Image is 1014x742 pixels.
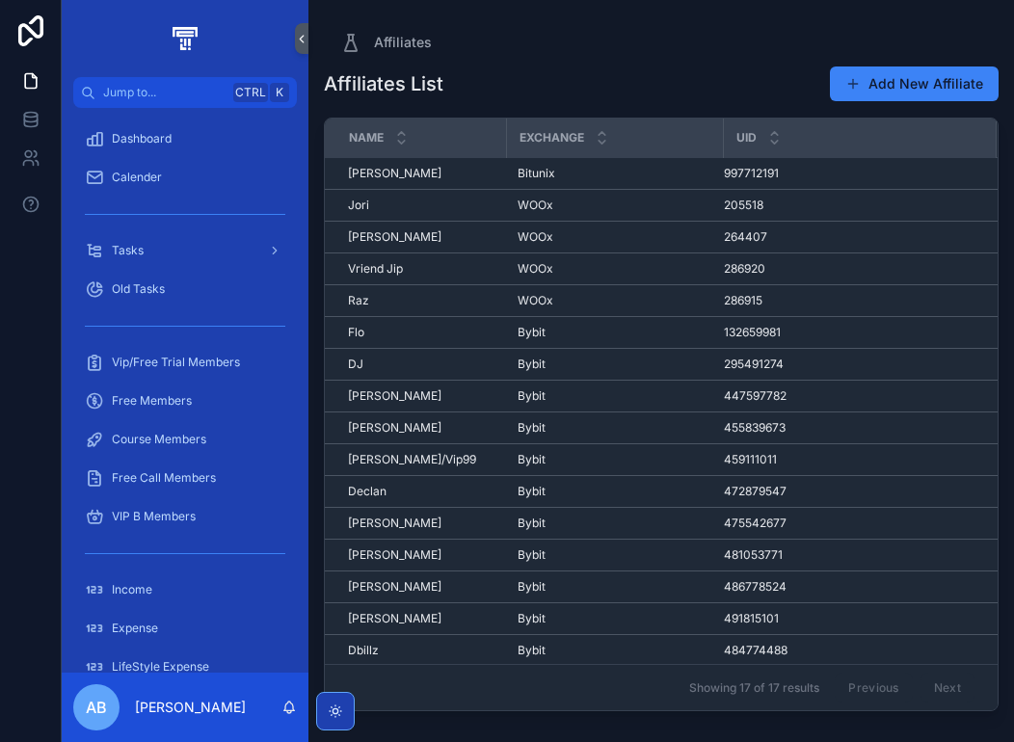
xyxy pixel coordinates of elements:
[518,357,546,372] span: Bybit
[348,420,441,436] span: [PERSON_NAME]
[724,643,973,658] a: 484774488
[518,611,546,626] span: Bybit
[112,621,158,636] span: Expense
[518,579,546,595] span: Bybit
[518,229,553,245] span: WOOx
[112,355,240,370] span: Vip/Free Trial Members
[348,229,441,245] span: [PERSON_NAME]
[348,420,494,436] a: [PERSON_NAME]
[518,166,711,181] a: Bitunix
[736,130,757,146] span: UID
[518,452,711,467] a: Bybit
[518,261,711,277] a: WOOx
[724,452,973,467] a: 459111011
[233,83,268,102] span: Ctrl
[73,499,297,534] a: VIP B Members
[518,293,553,308] span: WOOx
[518,325,546,340] span: Bybit
[724,261,765,277] span: 286920
[518,547,546,563] span: Bybit
[112,393,192,409] span: Free Members
[518,643,711,658] a: Bybit
[518,388,711,404] a: Bybit
[724,516,787,531] span: 475542677
[112,582,152,597] span: Income
[518,579,711,595] a: Bybit
[112,281,165,297] span: Old Tasks
[73,649,297,684] a: LifeStyle Expense
[724,166,779,181] span: 997712191
[518,229,711,245] a: WOOx
[112,470,216,486] span: Free Call Members
[724,388,973,404] a: 447597782
[724,484,973,499] a: 472879547
[324,70,443,97] h1: Affiliates List
[518,611,711,626] a: Bybit
[135,698,246,717] p: [PERSON_NAME]
[724,547,783,563] span: 481053771
[348,261,403,277] span: Vriend Jip
[724,293,973,308] a: 286915
[103,85,226,100] span: Jump to...
[348,452,476,467] span: [PERSON_NAME]/Vip99
[518,643,546,658] span: Bybit
[339,31,432,54] a: Affiliates
[724,579,787,595] span: 486778524
[112,243,144,258] span: Tasks
[348,484,387,499] span: Declan
[348,579,494,595] a: [PERSON_NAME]
[348,516,494,531] a: [PERSON_NAME]
[518,198,553,213] span: WOOx
[348,547,441,563] span: [PERSON_NAME]
[518,547,711,563] a: Bybit
[518,484,546,499] span: Bybit
[348,388,441,404] span: [PERSON_NAME]
[724,293,762,308] span: 286915
[272,85,287,100] span: K
[348,229,494,245] a: [PERSON_NAME]
[348,166,441,181] span: [PERSON_NAME]
[348,198,369,213] span: Jori
[112,170,162,185] span: Calender
[518,357,711,372] a: Bybit
[724,325,973,340] a: 132659981
[73,611,297,646] a: Expense
[112,131,172,146] span: Dashboard
[724,484,787,499] span: 472879547
[348,611,441,626] span: [PERSON_NAME]
[112,659,209,675] span: LifeStyle Expense
[724,579,973,595] a: 486778524
[724,229,767,245] span: 264407
[724,357,973,372] a: 295491274
[724,166,973,181] a: 997712191
[348,611,494,626] a: [PERSON_NAME]
[112,509,196,524] span: VIP B Members
[724,516,973,531] a: 475542677
[724,325,781,340] span: 132659981
[518,420,711,436] a: Bybit
[724,611,973,626] a: 491815101
[518,261,553,277] span: WOOx
[724,261,973,277] a: 286920
[724,388,787,404] span: 447597782
[518,484,711,499] a: Bybit
[348,293,369,308] span: Raz
[348,579,441,595] span: [PERSON_NAME]
[724,643,787,658] span: 484774488
[348,643,379,658] span: Dbillz
[348,166,494,181] a: [PERSON_NAME]
[73,461,297,495] a: Free Call Members
[73,77,297,108] button: Jump to...CtrlK
[73,345,297,380] a: Vip/Free Trial Members
[73,422,297,457] a: Course Members
[689,680,819,696] span: Showing 17 of 17 results
[349,130,384,146] span: Name
[374,33,432,52] span: Affiliates
[520,130,584,146] span: Exchange
[724,229,973,245] a: 264407
[348,357,363,372] span: DJ
[724,357,784,372] span: 295491274
[348,325,364,340] span: Flo
[518,293,711,308] a: WOOx
[724,420,973,436] a: 455839673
